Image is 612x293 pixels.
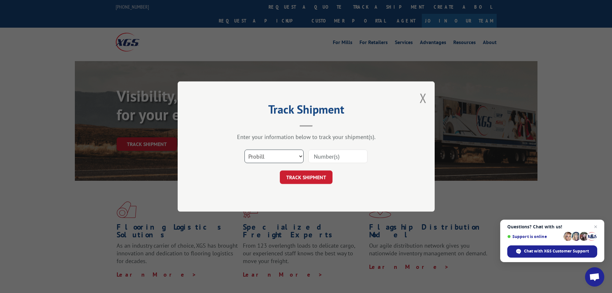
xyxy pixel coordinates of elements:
[420,89,427,106] button: Close modal
[507,245,597,258] span: Chat with XGS Customer Support
[210,133,403,141] div: Enter your information below to track your shipment(s).
[524,248,589,254] span: Chat with XGS Customer Support
[585,267,604,287] a: Open chat
[507,234,561,239] span: Support is online
[280,170,333,184] button: TRACK SHIPMENT
[308,150,368,163] input: Number(s)
[210,105,403,117] h2: Track Shipment
[507,224,597,229] span: Questions? Chat with us!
